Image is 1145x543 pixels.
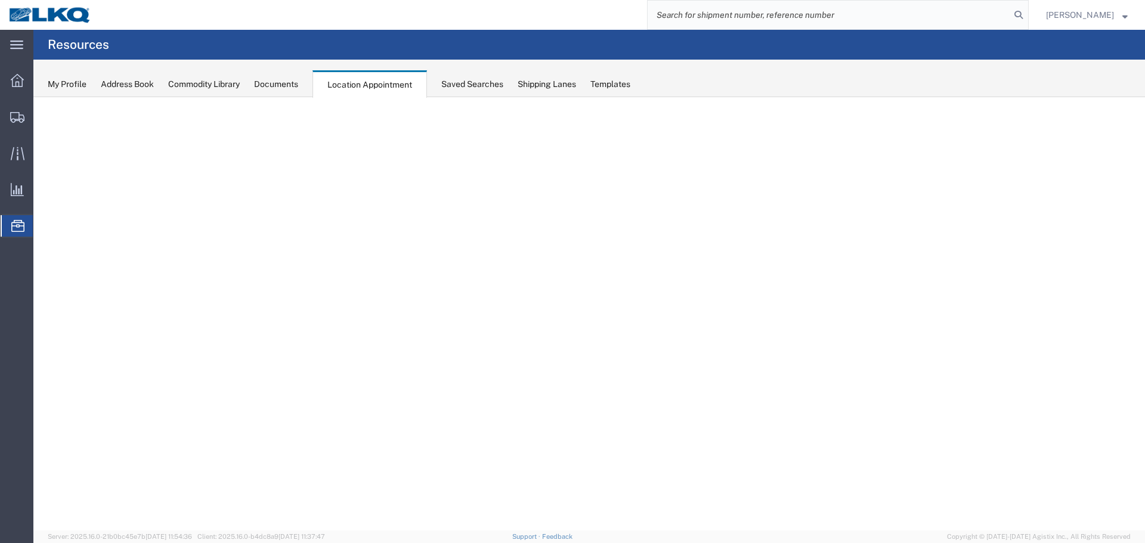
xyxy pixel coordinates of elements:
[648,1,1010,29] input: Search for shipment number, reference number
[101,78,154,91] div: Address Book
[8,6,92,24] img: logo
[512,533,542,540] a: Support
[254,78,298,91] div: Documents
[947,532,1131,542] span: Copyright © [DATE]-[DATE] Agistix Inc., All Rights Reserved
[48,78,86,91] div: My Profile
[590,78,630,91] div: Templates
[197,533,325,540] span: Client: 2025.16.0-b4dc8a9
[518,78,576,91] div: Shipping Lanes
[48,533,192,540] span: Server: 2025.16.0-21b0bc45e7b
[33,97,1145,530] iframe: FS Legacy Container
[1046,8,1114,21] span: Lea Merryweather
[1045,8,1128,22] button: [PERSON_NAME]
[48,30,109,60] h4: Resources
[312,70,427,98] div: Location Appointment
[168,78,240,91] div: Commodity Library
[441,78,503,91] div: Saved Searches
[542,533,572,540] a: Feedback
[146,533,192,540] span: [DATE] 11:54:36
[278,533,325,540] span: [DATE] 11:37:47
